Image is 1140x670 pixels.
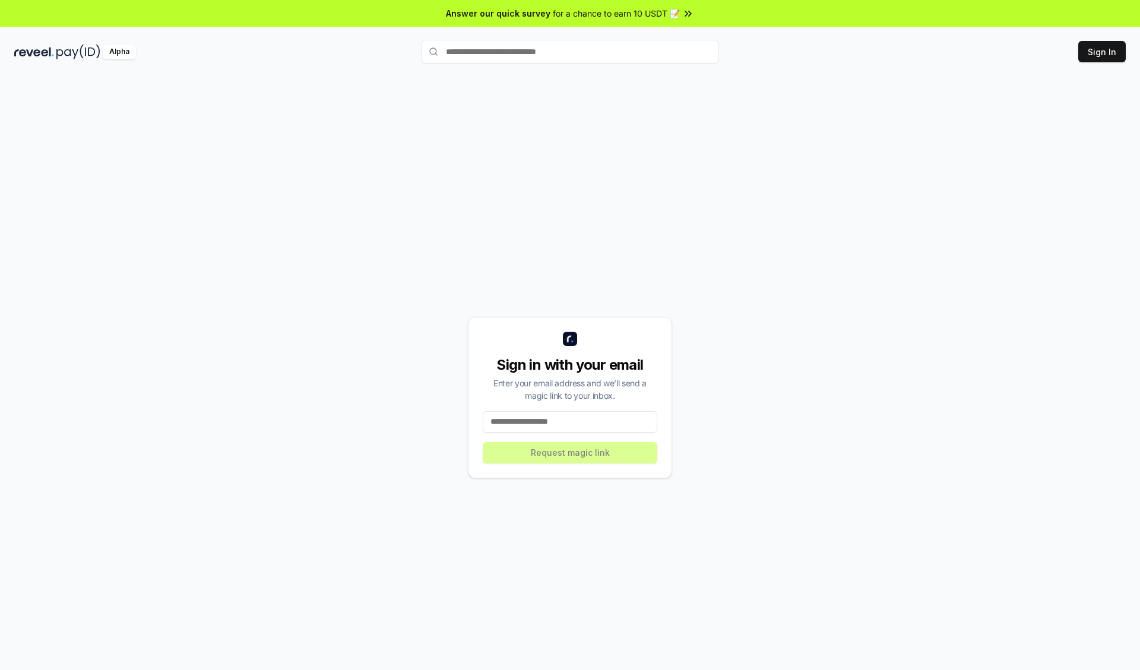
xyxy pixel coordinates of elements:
div: Alpha [103,45,136,59]
img: reveel_dark [14,45,54,59]
img: pay_id [56,45,100,59]
div: Sign in with your email [483,355,657,374]
button: Sign In [1078,41,1126,62]
span: Answer our quick survey [446,7,550,20]
span: for a chance to earn 10 USDT 📝 [553,7,680,20]
div: Enter your email address and we’ll send a magic link to your inbox. [483,377,657,402]
img: logo_small [563,332,577,346]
